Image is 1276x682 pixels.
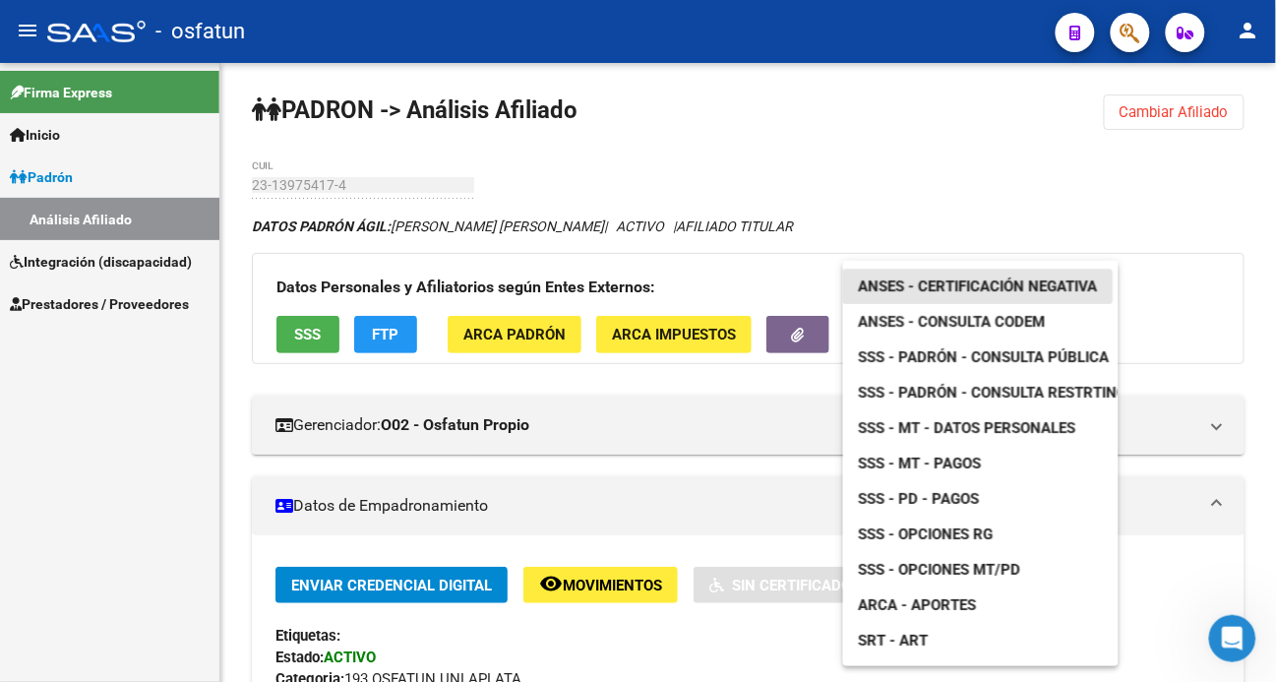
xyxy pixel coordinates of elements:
[859,384,1151,402] span: SSS - Padrón - Consulta Restrtingida
[859,490,980,508] span: SSS - PD - Pagos
[843,340,1125,375] a: SSS - Padrón - Consulta Pública
[843,517,1009,552] a: SSS - Opciones RG
[843,623,1119,658] a: SRT - ART
[859,632,929,650] span: SRT - ART
[859,561,1021,579] span: SSS - Opciones MT/PD
[859,313,1046,331] span: ANSES - Consulta CODEM
[1209,615,1256,662] iframe: Intercom live chat
[843,304,1062,340] a: ANSES - Consulta CODEM
[859,455,982,472] span: SSS - MT - Pagos
[843,552,1037,588] a: SSS - Opciones MT/PD
[859,596,977,614] span: ARCA - Aportes
[843,375,1167,410] a: SSS - Padrón - Consulta Restrtingida
[859,348,1110,366] span: SSS - Padrón - Consulta Pública
[843,588,993,623] a: ARCA - Aportes
[843,481,996,517] a: SSS - PD - Pagos
[843,446,998,481] a: SSS - MT - Pagos
[859,526,994,543] span: SSS - Opciones RG
[843,410,1092,446] a: SSS - MT - Datos Personales
[859,278,1098,295] span: ANSES - Certificación Negativa
[843,269,1114,304] a: ANSES - Certificación Negativa
[859,419,1076,437] span: SSS - MT - Datos Personales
